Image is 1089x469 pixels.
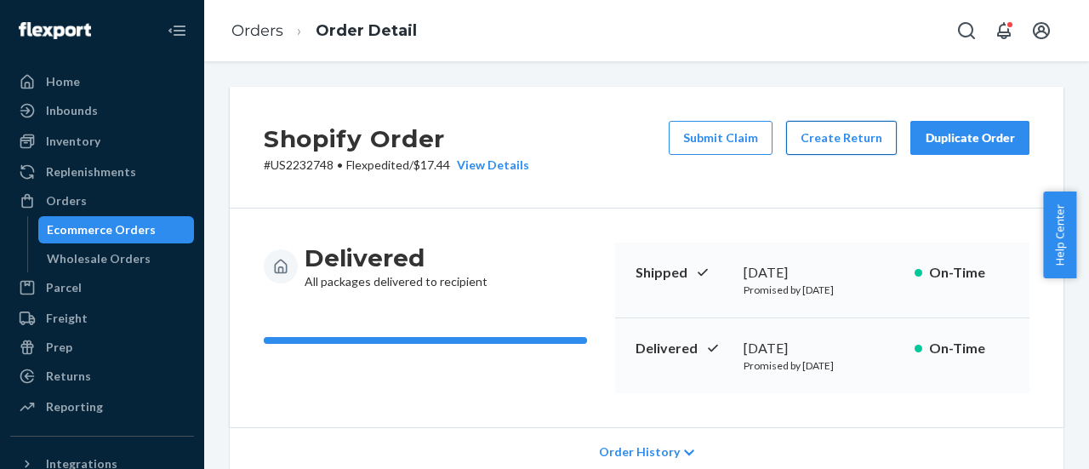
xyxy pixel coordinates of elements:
button: Open Search Box [949,14,984,48]
span: Flexpedited [346,157,409,172]
a: Ecommerce Orders [38,216,195,243]
a: Order Detail [316,21,417,40]
div: Returns [46,368,91,385]
p: On-Time [929,263,1009,283]
button: Duplicate Order [910,121,1029,155]
div: Inbounds [46,102,98,119]
div: Replenishments [46,163,136,180]
div: Reporting [46,398,103,415]
a: Inbounds [10,97,194,124]
p: Shipped [636,263,730,283]
a: Returns [10,363,194,390]
div: Freight [46,310,88,327]
h2: Shopify Order [264,121,529,157]
a: Home [10,68,194,95]
h3: Delivered [305,243,487,273]
a: Freight [10,305,194,332]
p: Promised by [DATE] [744,283,901,297]
div: [DATE] [744,263,901,283]
button: View Details [450,157,529,174]
div: Wholesale Orders [47,250,151,267]
button: Create Return [786,121,897,155]
div: Parcel [46,279,82,296]
button: Open notifications [987,14,1021,48]
span: Order History [599,443,680,460]
a: Orders [231,21,283,40]
a: Replenishments [10,158,194,186]
button: Close Navigation [160,14,194,48]
p: Delivered [636,339,730,358]
button: Submit Claim [669,121,773,155]
button: Open account menu [1024,14,1058,48]
a: Prep [10,334,194,361]
a: Wholesale Orders [38,245,195,272]
div: Orders [46,192,87,209]
p: Promised by [DATE] [744,358,901,373]
div: Inventory [46,133,100,150]
span: • [337,157,343,172]
p: # US2232748 / $17.44 [264,157,529,174]
a: Orders [10,187,194,214]
a: Inventory [10,128,194,155]
img: Flexport logo [19,22,91,39]
div: Home [46,73,80,90]
div: Prep [46,339,72,356]
button: Help Center [1043,192,1076,278]
div: All packages delivered to recipient [305,243,487,290]
p: On-Time [929,339,1009,358]
a: Parcel [10,274,194,301]
div: [DATE] [744,339,901,358]
div: Duplicate Order [925,129,1015,146]
ol: breadcrumbs [218,6,430,56]
a: Reporting [10,393,194,420]
div: Ecommerce Orders [47,221,156,238]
